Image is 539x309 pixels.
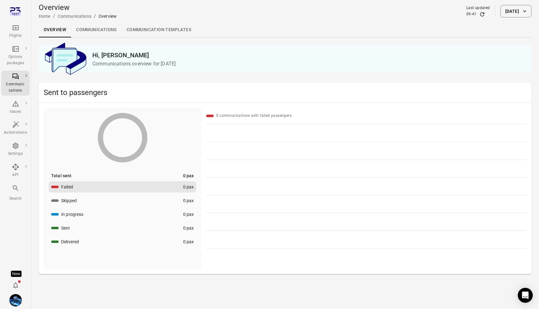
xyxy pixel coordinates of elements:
[500,5,532,17] button: [DATE]
[479,11,485,17] button: Refresh data
[183,225,194,231] div: 0 pax
[1,161,30,180] a: API
[122,22,196,37] a: Communication templates
[49,222,196,234] button: Sent0 pax
[183,184,194,190] div: 0 pax
[1,140,30,159] a: Settings
[61,211,84,217] div: In progress
[71,22,122,37] a: Communications
[39,22,71,37] a: Overview
[39,2,117,12] h1: Overview
[49,195,196,206] button: Skipped0 pax
[466,5,490,11] div: Last updated
[44,88,527,97] h2: Sent to passengers
[92,50,527,60] h2: Hi, [PERSON_NAME]
[49,236,196,247] button: Delivered0 pax
[49,181,196,193] button: Failed0 pax
[7,292,24,309] button: Daníel Benediktsson
[4,54,27,66] div: Options packages
[61,225,70,231] div: Sent
[1,71,30,96] a: Communi-cations
[1,183,30,203] button: Search
[39,14,51,19] a: Home
[11,271,22,277] div: Tooltip anchor
[99,13,117,19] div: Overview
[58,14,91,19] a: Communications
[4,151,27,157] div: Settings
[61,197,77,204] div: Skipped
[1,119,30,138] a: Automations
[4,81,27,94] div: Communi-cations
[1,98,30,117] a: Issues
[466,11,477,17] div: 09:41
[4,33,27,39] div: Flights
[61,239,79,245] div: Delivered
[92,60,527,68] p: Communications overview for [DATE]
[39,12,117,20] nav: Breadcrumbs
[518,288,533,303] div: Open Intercom Messenger
[183,211,194,217] div: 0 pax
[4,130,27,136] div: Automations
[49,209,196,220] button: In progress0 pax
[1,22,30,41] a: Flights
[183,173,194,179] div: 0 pax
[61,184,73,190] div: Failed
[1,43,30,68] a: Options packages
[4,109,27,115] div: Issues
[94,12,96,20] li: /
[39,22,532,37] div: Local navigation
[183,239,194,245] div: 0 pax
[4,172,27,178] div: API
[183,197,194,204] div: 0 pax
[216,113,292,119] div: 0 communications with failed passengers
[4,196,27,202] div: Search
[51,173,72,179] div: Total sent
[9,279,22,292] button: Notifications
[53,12,55,20] li: /
[9,294,22,307] img: shutterstock-1708408498.jpg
